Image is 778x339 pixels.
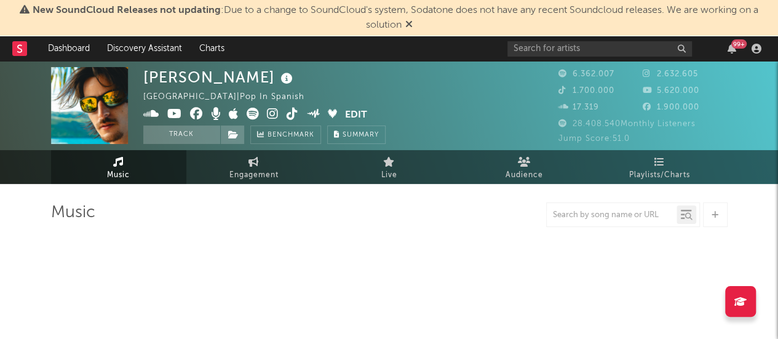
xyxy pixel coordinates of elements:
span: Audience [506,168,543,183]
span: Dismiss [405,20,413,30]
button: Track [143,126,220,144]
span: 6.362.007 [558,70,614,78]
span: New SoundCloud Releases not updating [33,6,221,15]
a: Live [322,150,457,184]
a: Dashboard [39,36,98,61]
a: Discovery Assistant [98,36,191,61]
div: [PERSON_NAME] [143,67,296,87]
button: Summary [327,126,386,144]
a: Benchmark [250,126,321,144]
a: Audience [457,150,592,184]
span: 28.408.540 Monthly Listeners [558,120,696,128]
span: 1.700.000 [558,87,614,95]
a: Engagement [186,150,322,184]
span: Music [107,168,130,183]
span: 17.319 [558,103,599,111]
input: Search by song name or URL [547,210,677,220]
button: Edit [345,108,367,123]
span: Summary [343,132,379,138]
div: 99 + [731,39,747,49]
span: 5.620.000 [643,87,699,95]
span: 1.900.000 [643,103,699,111]
div: [GEOGRAPHIC_DATA] | Pop in Spanish [143,90,319,105]
input: Search for artists [507,41,692,57]
a: Playlists/Charts [592,150,728,184]
a: Charts [191,36,233,61]
button: 99+ [728,44,736,54]
span: Live [381,168,397,183]
span: Playlists/Charts [629,168,690,183]
a: Music [51,150,186,184]
span: Benchmark [268,128,314,143]
span: Engagement [229,168,279,183]
span: Jump Score: 51.0 [558,135,630,143]
span: 2.632.605 [643,70,698,78]
span: : Due to a change to SoundCloud's system, Sodatone does not have any recent Soundcloud releases. ... [33,6,758,30]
